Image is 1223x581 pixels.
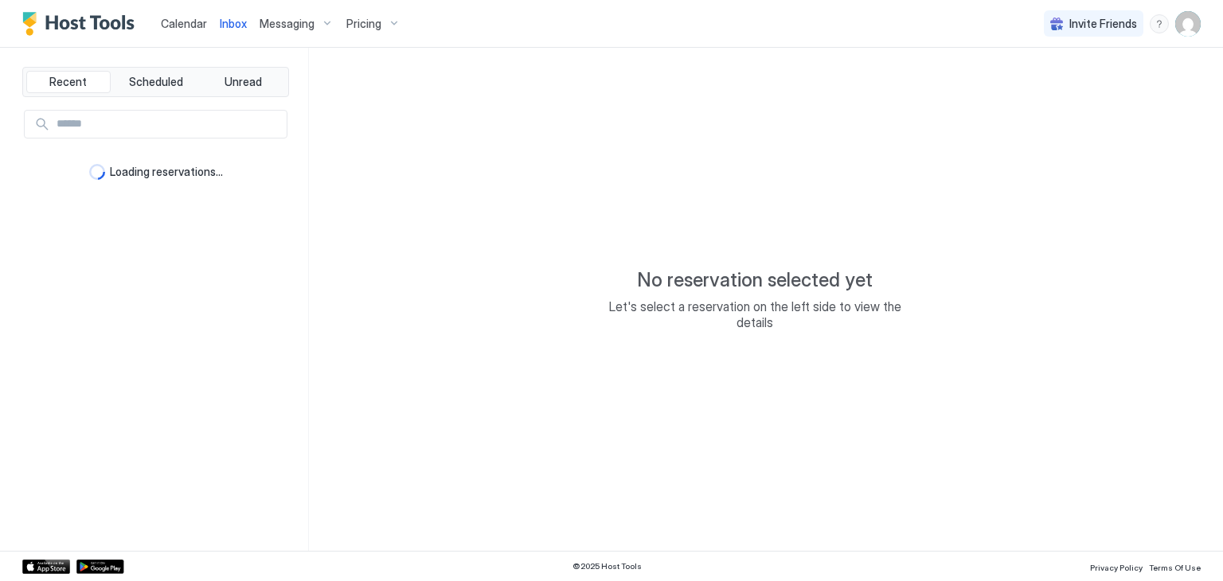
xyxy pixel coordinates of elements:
[89,164,105,180] div: loading
[1175,11,1201,37] div: User profile
[201,71,285,93] button: Unread
[1069,17,1137,31] span: Invite Friends
[76,560,124,574] a: Google Play Store
[1150,14,1169,33] div: menu
[26,71,111,93] button: Recent
[225,75,262,89] span: Unread
[22,12,142,36] a: Host Tools Logo
[161,17,207,30] span: Calendar
[161,15,207,32] a: Calendar
[572,561,642,571] span: © 2025 Host Tools
[1149,563,1201,572] span: Terms Of Use
[110,165,223,179] span: Loading reservations...
[220,17,247,30] span: Inbox
[637,268,873,292] span: No reservation selected yet
[49,75,87,89] span: Recent
[1149,558,1201,575] a: Terms Of Use
[50,111,287,138] input: Input Field
[22,67,289,97] div: tab-group
[1090,558,1143,575] a: Privacy Policy
[114,71,198,93] button: Scheduled
[596,298,914,330] span: Let's select a reservation on the left side to view the details
[129,75,183,89] span: Scheduled
[22,560,70,574] a: App Store
[1090,563,1143,572] span: Privacy Policy
[346,17,381,31] span: Pricing
[220,15,247,32] a: Inbox
[260,17,315,31] span: Messaging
